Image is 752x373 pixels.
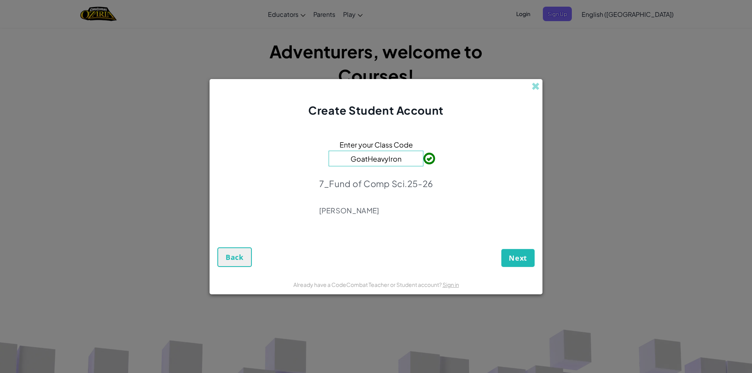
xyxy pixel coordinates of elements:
button: Back [217,247,252,267]
button: Next [501,249,535,267]
p: 7_Fund of Comp Sci.25-26 [319,178,433,189]
p: [PERSON_NAME] [319,206,433,215]
a: Sign in [443,281,459,288]
span: Already have a CodeCombat Teacher or Student account? [293,281,443,288]
span: Enter your Class Code [340,139,413,150]
span: Back [226,252,244,262]
span: Next [509,253,527,263]
span: Create Student Account [308,103,443,117]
